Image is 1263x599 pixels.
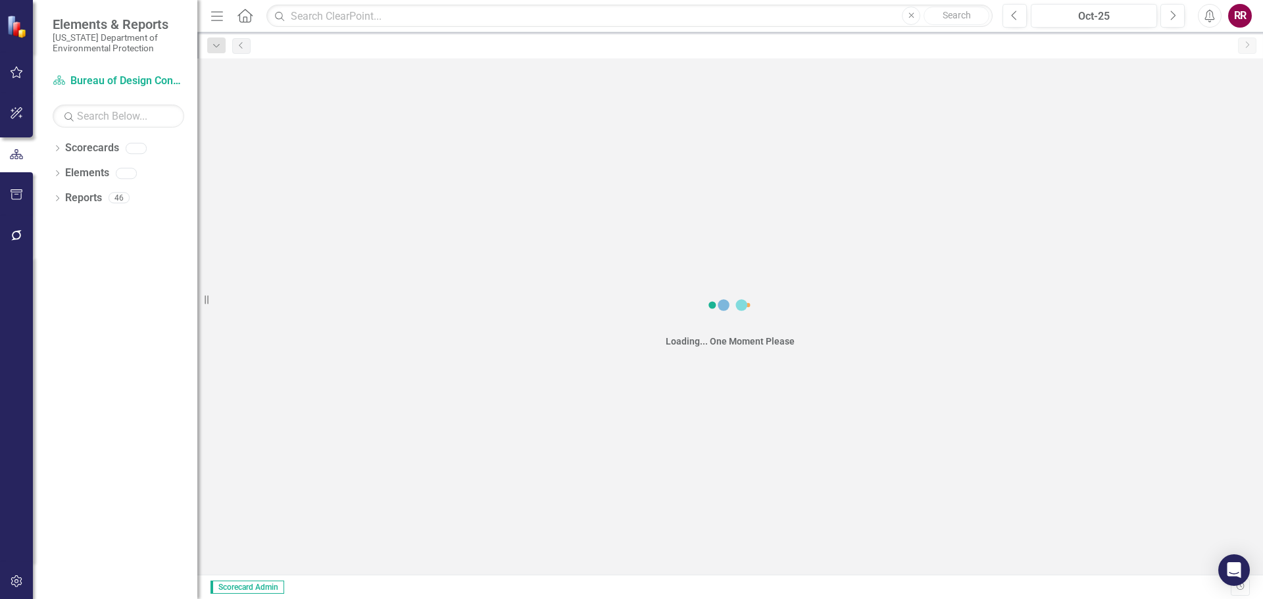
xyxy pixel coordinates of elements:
a: Reports [65,191,102,206]
span: Elements & Reports [53,16,184,32]
button: RR [1228,4,1252,28]
input: Search ClearPoint... [266,5,993,28]
input: Search Below... [53,105,184,128]
small: [US_STATE] Department of Environmental Protection [53,32,184,54]
div: 46 [109,193,130,204]
img: ClearPoint Strategy [7,15,30,38]
a: Bureau of Design Construction [53,74,184,89]
a: Scorecards [65,141,119,156]
div: Oct-25 [1035,9,1152,24]
span: Scorecard Admin [210,581,284,594]
span: Search [943,10,971,20]
div: Open Intercom Messenger [1218,554,1250,586]
a: Elements [65,166,109,181]
button: Oct-25 [1031,4,1157,28]
button: Search [924,7,989,25]
div: Loading... One Moment Please [666,335,795,348]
